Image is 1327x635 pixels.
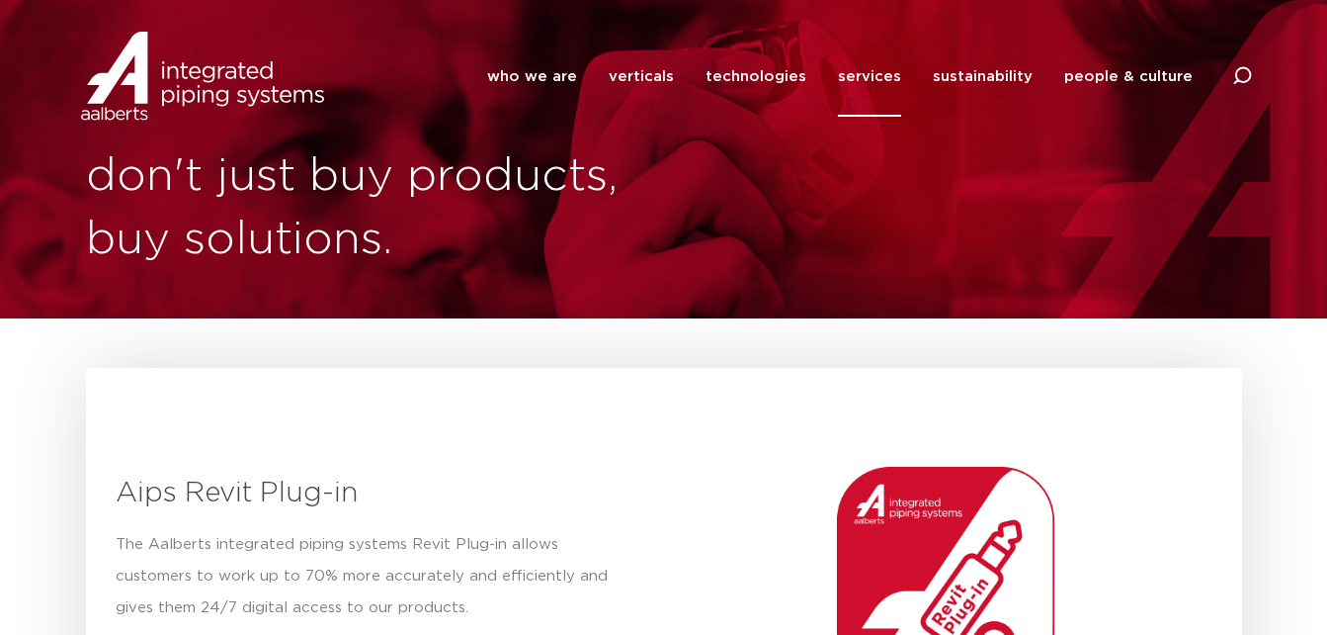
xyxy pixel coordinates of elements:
h3: Aips Revit Plug-in [116,474,634,513]
p: The Aalberts integrated piping systems Revit Plug-in allows customers to work up to 70% more accu... [116,529,634,624]
nav: Menu [487,37,1193,117]
a: technologies [705,37,806,117]
a: sustainability [933,37,1033,117]
a: people & culture [1064,37,1193,117]
a: who we are [487,37,577,117]
h1: don't just buy products, buy solutions. [86,145,654,272]
a: verticals [609,37,674,117]
a: services [838,37,901,117]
